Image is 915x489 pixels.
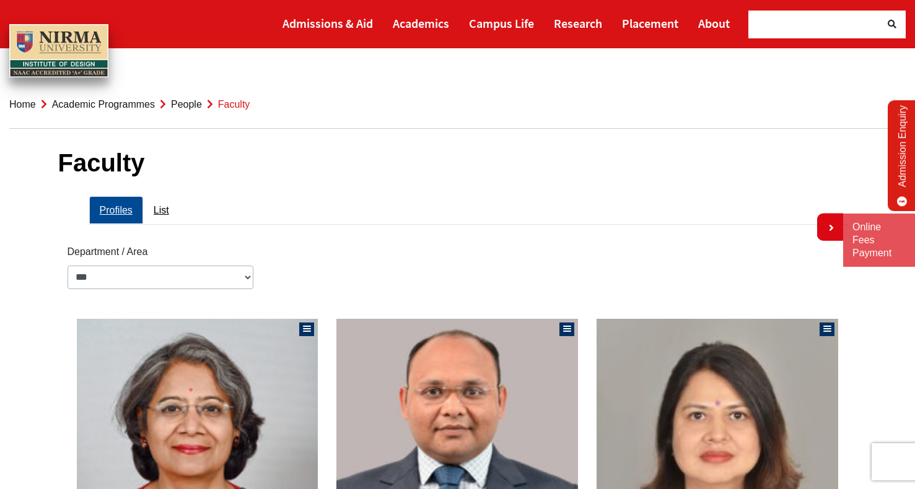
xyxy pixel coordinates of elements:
[52,99,155,110] a: Academic Programmes
[393,11,449,36] a: Academics
[58,148,857,178] h1: Faculty
[171,99,202,110] a: People
[89,196,143,224] a: Profiles
[698,11,730,36] a: About
[469,11,534,36] a: Campus Life
[218,99,250,110] span: Faculty
[143,196,180,224] a: List
[68,243,148,260] label: Department / Area
[9,24,108,77] img: main_logo
[9,80,906,129] nav: breadcrumb
[852,221,906,259] a: Online Fees Payment
[9,99,36,110] a: Home
[554,11,602,36] a: Research
[282,11,373,36] a: Admissions & Aid
[622,11,678,36] a: Placement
